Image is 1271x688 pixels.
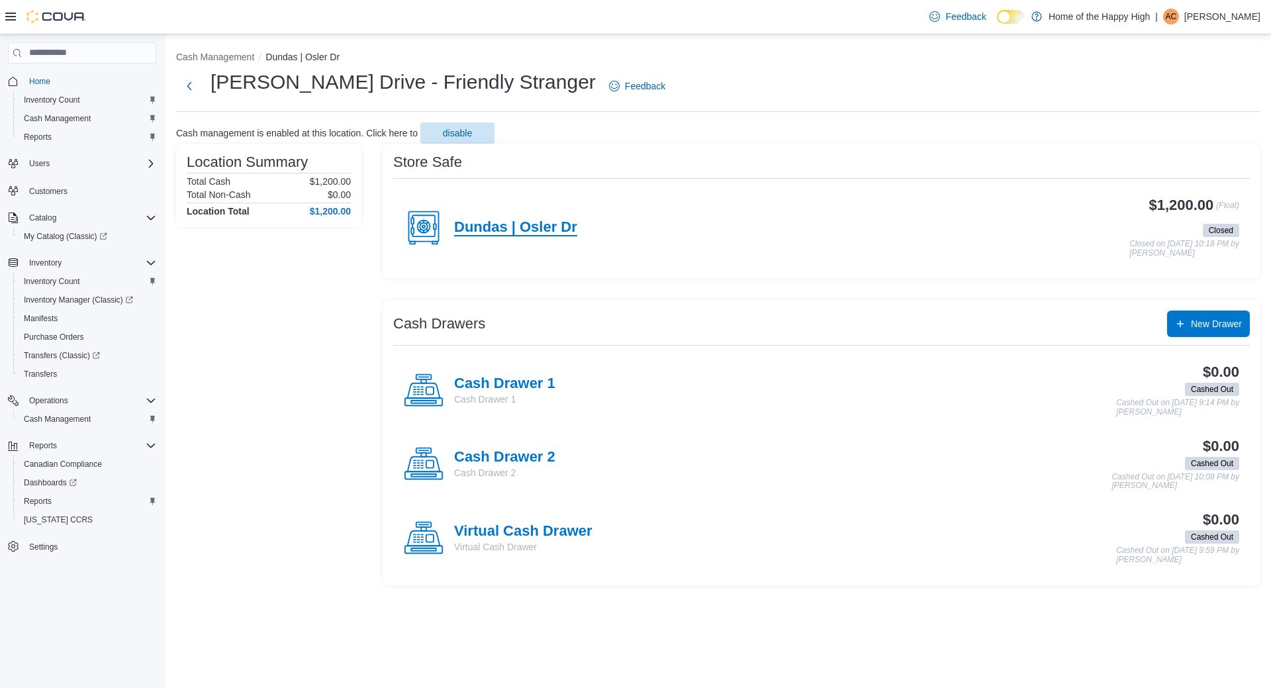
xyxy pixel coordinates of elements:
p: [PERSON_NAME] [1184,9,1260,25]
div: Ashleigh Campbell [1163,9,1179,25]
p: | [1155,9,1158,25]
span: Customers [24,182,156,199]
span: Cashed Out [1185,383,1239,396]
p: Home of the Happy High [1049,9,1150,25]
span: New Drawer [1191,317,1242,330]
a: Transfers [19,366,62,382]
a: Customers [24,183,73,199]
span: Feedback [625,79,665,93]
a: Inventory Count [19,273,85,289]
span: Settings [29,542,58,552]
a: Home [24,74,56,89]
p: (Float) [1216,197,1239,221]
span: Reports [19,129,156,145]
p: Cashed Out on [DATE] 9:14 PM by [PERSON_NAME] [1116,399,1239,417]
span: Operations [29,395,68,406]
h3: $0.00 [1203,438,1239,454]
p: Cash Drawer 2 [454,466,555,479]
a: Settings [24,539,63,555]
span: Reports [24,438,156,454]
span: Cashed Out [1191,531,1233,543]
span: Transfers (Classic) [19,348,156,364]
button: Reports [3,436,162,455]
span: Inventory Count [24,95,80,105]
button: Cash Management [176,52,254,62]
a: Reports [19,493,57,509]
span: Manifests [24,313,58,324]
span: Operations [24,393,156,409]
span: Canadian Compliance [19,456,156,472]
button: Inventory Count [13,272,162,291]
span: Inventory [24,255,156,271]
button: Customers [3,181,162,200]
span: Cash Management [19,411,156,427]
span: Users [29,158,50,169]
p: Cashed Out on [DATE] 9:59 PM by [PERSON_NAME] [1116,546,1239,564]
button: Users [24,156,55,172]
button: Canadian Compliance [13,455,162,473]
span: Purchase Orders [19,329,156,345]
span: Cash Management [19,111,156,126]
a: My Catalog (Classic) [13,227,162,246]
a: Manifests [19,311,63,326]
button: Reports [13,128,162,146]
button: Inventory Count [13,91,162,109]
button: Catalog [24,210,62,226]
span: Cashed Out [1191,383,1233,395]
a: Cash Management [19,111,96,126]
span: Dashboards [19,475,156,491]
a: Inventory Manager (Classic) [13,291,162,309]
span: Inventory [29,258,62,268]
span: Reports [24,496,52,507]
a: Dashboards [19,475,82,491]
h4: Dundas | Osler Dr [454,219,577,236]
nav: Complex example [8,66,156,591]
h3: $0.00 [1203,512,1239,528]
h6: Total Cash [187,176,230,187]
h6: Total Non-Cash [187,189,251,200]
span: Transfers [19,366,156,382]
a: Transfers (Classic) [19,348,105,364]
h4: Cash Drawer 2 [454,449,555,466]
button: Settings [3,537,162,556]
span: Dashboards [24,477,77,488]
button: Purchase Orders [13,328,162,346]
span: Settings [24,538,156,555]
span: Cashed Out [1191,458,1233,469]
a: Dashboards [13,473,162,492]
h3: $1,200.00 [1149,197,1214,213]
button: [US_STATE] CCRS [13,511,162,529]
span: My Catalog (Classic) [24,231,107,242]
button: Inventory [3,254,162,272]
button: disable [420,123,494,144]
span: Cash Management [24,414,91,424]
h3: Cash Drawers [393,316,485,332]
span: Inventory Count [24,276,80,287]
span: Catalog [29,213,56,223]
span: Inventory Count [19,273,156,289]
h1: [PERSON_NAME] Drive - Friendly Stranger [211,69,596,95]
span: Inventory Count [19,92,156,108]
span: Customers [29,186,68,197]
span: Reports [24,132,52,142]
span: Cash Management [24,113,91,124]
span: My Catalog (Classic) [19,228,156,244]
nav: An example of EuiBreadcrumbs [176,50,1260,66]
a: Inventory Count [19,92,85,108]
span: disable [443,126,472,140]
button: New Drawer [1167,311,1250,337]
span: Catalog [24,210,156,226]
h3: Store Safe [393,154,462,170]
p: $0.00 [328,189,351,200]
span: Reports [19,493,156,509]
p: Cash Drawer 1 [454,393,555,406]
span: Transfers [24,369,57,379]
p: Cashed Out on [DATE] 10:08 PM by [PERSON_NAME] [1111,473,1239,491]
a: Feedback [924,3,991,30]
button: Operations [3,391,162,410]
h4: $1,200.00 [310,206,351,217]
input: Dark Mode [997,10,1025,24]
button: Transfers [13,365,162,383]
a: [US_STATE] CCRS [19,512,98,528]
